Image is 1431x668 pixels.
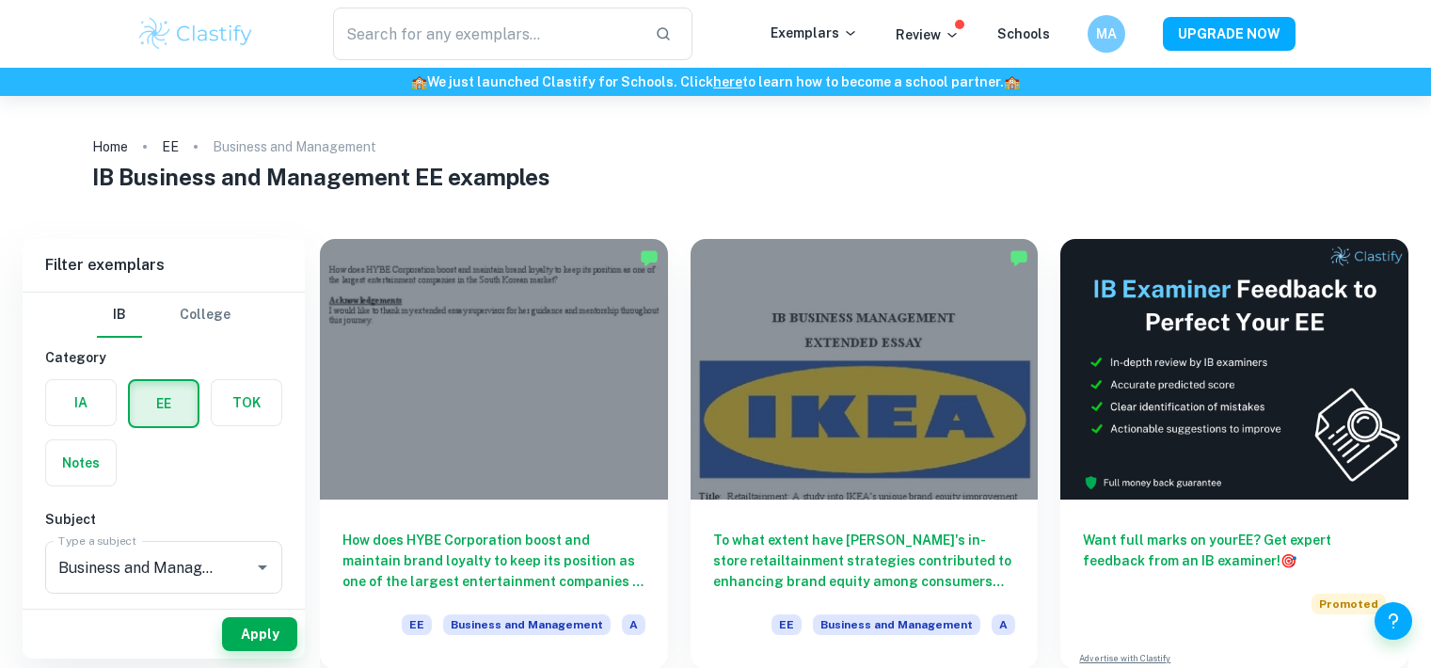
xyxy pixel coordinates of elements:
img: Marked [1010,248,1028,267]
h6: Category [45,347,282,368]
span: EE [402,614,432,635]
button: EE [130,381,198,426]
span: A [622,614,645,635]
span: Promoted [1312,594,1386,614]
h6: Want full marks on your EE ? Get expert feedback from an IB examiner! [1083,530,1386,571]
h1: IB Business and Management EE examples [92,160,1340,194]
a: Advertise with Clastify [1079,652,1170,665]
p: Business and Management [213,136,376,157]
h6: Filter exemplars [23,239,305,292]
p: Review [896,24,960,45]
button: IA [46,380,116,425]
span: 🏫 [1004,74,1020,89]
button: Help and Feedback [1375,602,1412,640]
span: EE [771,614,802,635]
img: Thumbnail [1060,239,1408,500]
button: UPGRADE NOW [1163,17,1296,51]
p: Exemplars [771,23,858,43]
span: A [992,614,1015,635]
h6: Subject [45,509,282,530]
button: Notes [46,440,116,485]
a: Schools [997,26,1050,41]
h6: We just launched Clastify for Schools. Click to learn how to become a school partner. [4,72,1427,92]
button: IB [97,293,142,338]
button: College [180,293,231,338]
h6: To what extent have [PERSON_NAME]'s in-store retailtainment strategies contributed to enhancing b... [713,530,1016,592]
h6: MA [1095,24,1117,44]
input: Search for any exemplars... [333,8,641,60]
span: 🎯 [1280,553,1296,568]
a: Home [92,134,128,160]
div: Filter type choice [97,293,231,338]
a: here [713,74,742,89]
a: EE [162,134,179,160]
span: Business and Management [443,614,611,635]
span: Business and Management [813,614,980,635]
button: Open [249,554,276,581]
button: TOK [212,380,281,425]
h6: How does HYBE Corporation boost and maintain brand loyalty to keep its position as one of the lar... [342,530,645,592]
button: MA [1088,15,1125,53]
img: Clastify logo [136,15,256,53]
img: Marked [640,248,659,267]
span: 🏫 [411,74,427,89]
button: Apply [222,617,297,651]
label: Type a subject [58,533,136,549]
